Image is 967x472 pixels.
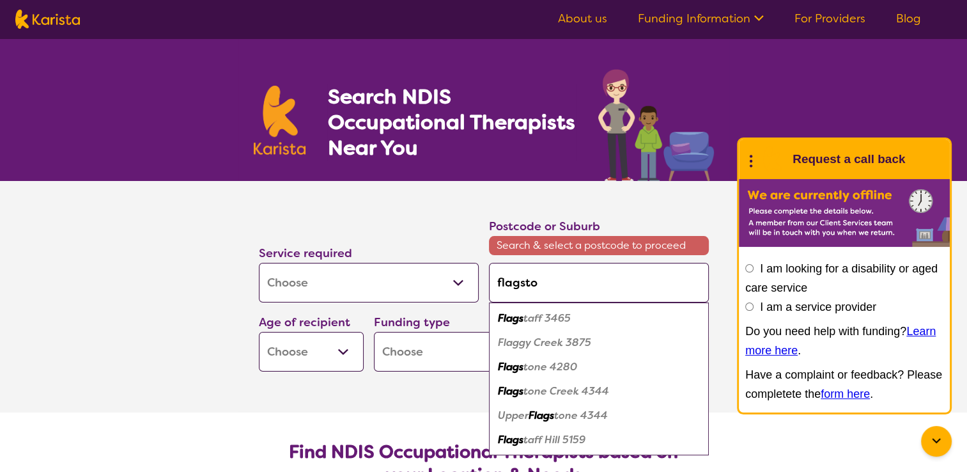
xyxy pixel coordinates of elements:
[745,262,938,294] label: I am looking for a disability or aged care service
[495,428,702,452] div: Flagstaff Hill 5159
[529,409,554,422] em: Flags
[760,301,876,313] label: I am a service provider
[495,379,702,404] div: Flagstone Creek 4344
[523,384,609,398] em: tone Creek 4344
[523,360,577,374] em: tone 4280
[327,84,576,161] h1: Search NDIS Occupational Therapists Near You
[896,11,921,26] a: Blog
[638,11,764,26] a: Funding Information
[15,10,80,29] img: Karista logo
[793,150,905,169] h1: Request a call back
[495,331,702,355] div: Flaggy Creek 3875
[254,86,306,155] img: Karista logo
[523,311,571,325] em: taff 3465
[821,388,870,400] a: form here
[498,433,523,446] em: Flags
[495,404,702,428] div: Upper Flagstone 4344
[498,336,591,349] em: Flaggy Creek 3875
[598,69,714,181] img: occupational-therapy
[558,11,607,26] a: About us
[259,315,350,330] label: Age of recipient
[794,11,865,26] a: For Providers
[739,179,950,247] img: Karista offline chat form to request call back
[489,219,600,234] label: Postcode or Suburb
[498,409,529,422] em: Upper
[489,236,709,255] span: Search & select a postcode to proceed
[374,315,450,330] label: Funding type
[495,355,702,379] div: Flagstone 4280
[259,246,352,261] label: Service required
[759,146,785,172] img: Karista
[523,433,585,446] em: taff Hill 5159
[745,365,943,404] p: Have a complaint or feedback? Please completete the .
[554,409,608,422] em: tone 4344
[498,360,523,374] em: Flags
[745,322,943,360] p: Do you need help with funding? .
[498,384,523,398] em: Flags
[498,311,523,325] em: Flags
[495,306,702,331] div: Flagstaff 3465
[489,263,709,303] input: Type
